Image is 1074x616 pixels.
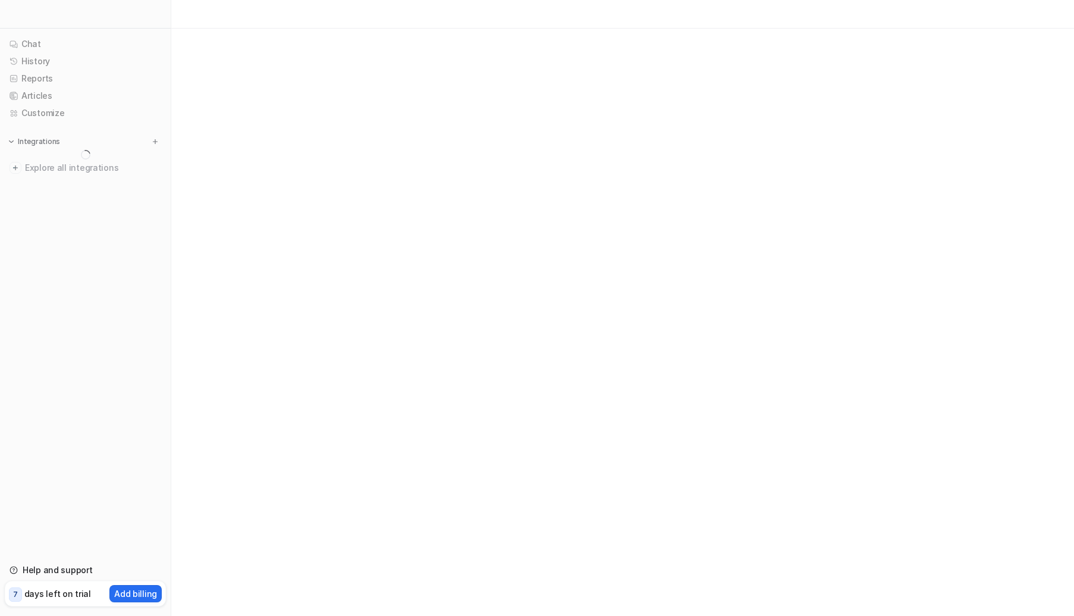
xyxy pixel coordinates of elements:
a: History [5,53,166,70]
p: Integrations [18,137,60,146]
img: explore all integrations [10,162,21,174]
a: Customize [5,105,166,121]
button: Add billing [109,585,162,602]
img: menu_add.svg [151,137,159,146]
img: expand menu [7,137,15,146]
p: 7 [13,589,18,600]
a: Articles [5,87,166,104]
a: Help and support [5,562,166,579]
a: Reports [5,70,166,87]
a: Explore all integrations [5,160,166,176]
a: Chat [5,36,166,52]
p: days left on trial [24,587,91,600]
button: Integrations [5,136,64,148]
span: Explore all integrations [25,158,161,177]
p: Add billing [114,587,157,600]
